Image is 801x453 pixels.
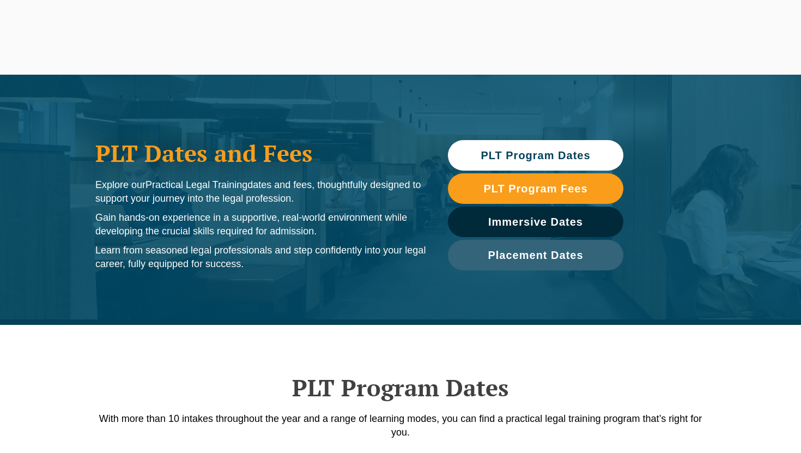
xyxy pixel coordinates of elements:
a: About Us [687,28,734,75]
a: Pre-Recorded Webcasts [512,5,588,17]
span: Practical Legal Training [145,179,247,190]
span: 1300 039 031 [613,8,653,15]
a: Placement Dates [448,240,623,270]
h1: PLT Dates and Fees [95,140,426,167]
a: Practical Legal Training [164,28,259,75]
a: Contact [734,28,776,75]
a: Medicare Billing Course [536,28,633,75]
span: PLT Program Dates [481,150,590,161]
p: Explore our dates and fees, thoughtfully designed to support your journey into the legal profession. [95,178,426,206]
a: Immersive Dates [448,207,623,237]
a: PLT Program Fees [448,173,623,204]
a: [PERSON_NAME] Centre for Law [25,12,145,63]
span: Placement Dates [488,250,583,261]
p: With more than 10 intakes throughout the year and a range of learning modes, you can find a pract... [90,412,711,439]
a: CPD Programs [258,28,325,75]
a: Traineeship Workshops [441,28,536,75]
a: Venue Hire [633,28,687,75]
a: 1300 039 031 [610,5,656,17]
a: Practice Management Course [325,28,441,75]
p: Learn from seasoned legal professionals and step confidently into your legal career, fully equipp... [95,244,426,271]
span: Immersive Dates [488,216,583,227]
p: Gain hands-on experience in a supportive, real-world environment while developing the crucial ski... [95,211,426,238]
h2: PLT Program Dates [90,374,711,401]
a: Book CPD Programs [430,5,496,17]
a: PLT Learning Portal [355,5,418,17]
a: PLT Program Dates [448,140,623,171]
span: PLT Program Fees [483,183,587,194]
